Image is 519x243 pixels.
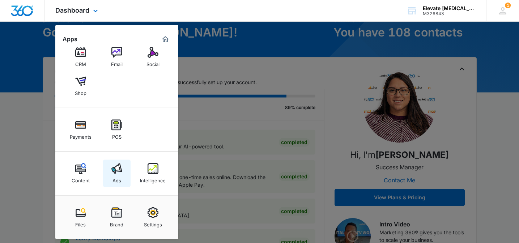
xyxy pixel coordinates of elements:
[139,204,167,231] a: Settings
[67,116,94,143] a: Payments
[139,43,167,71] a: Social
[111,58,123,67] div: Email
[75,58,86,67] div: CRM
[112,174,121,183] div: Ads
[505,3,511,8] div: notifications count
[159,34,171,45] a: Marketing 360® Dashboard
[67,160,94,187] a: Content
[67,72,94,100] a: Shop
[103,43,131,71] a: Email
[75,87,86,96] div: Shop
[72,174,90,183] div: Content
[103,116,131,143] a: POS
[70,130,92,140] div: Payments
[144,218,162,227] div: Settings
[423,5,476,11] div: account name
[139,160,167,187] a: Intelligence
[103,160,131,187] a: Ads
[55,6,89,14] span: Dashboard
[423,11,476,16] div: account id
[103,204,131,231] a: Brand
[505,3,511,8] span: 1
[67,43,94,71] a: CRM
[67,204,94,231] a: Files
[146,58,159,67] div: Social
[75,218,86,227] div: Files
[110,218,123,227] div: Brand
[112,130,122,140] div: POS
[63,36,77,43] h2: Apps
[140,174,166,183] div: Intelligence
